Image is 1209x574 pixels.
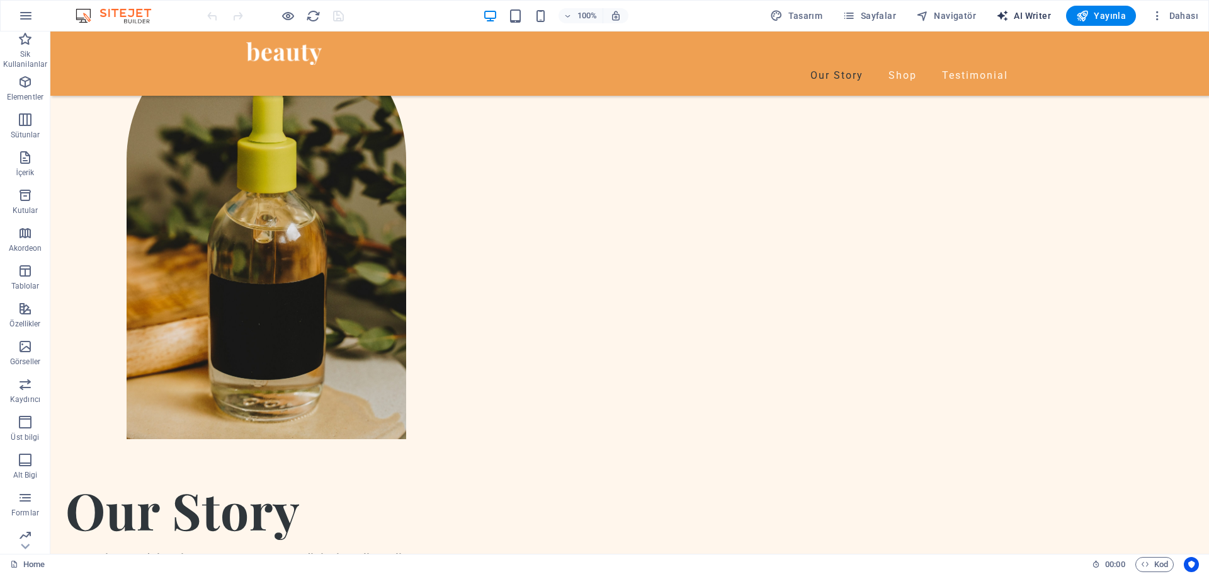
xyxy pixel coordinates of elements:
h6: 100% [577,8,598,23]
button: Tasarım [765,6,827,26]
span: : [1114,560,1116,569]
button: 100% [559,8,603,23]
p: Kutular [13,205,38,215]
button: Dahası [1146,6,1203,26]
p: Sütunlar [11,130,40,140]
p: Alt Bigi [13,470,38,480]
i: Yeniden boyutlandırmada yakınlaştırma düzeyini seçilen cihaza uyacak şekilde otomatik olarak ayarla. [610,10,622,21]
span: 00 00 [1105,557,1125,572]
button: Navigatör [911,6,981,26]
p: Özellikler [9,319,40,329]
span: Dahası [1151,9,1198,22]
p: Elementler [7,92,43,102]
img: Editor Logo [72,8,167,23]
button: Kod [1135,557,1174,572]
button: Yayınla [1066,6,1136,26]
span: Navigatör [916,9,976,22]
a: Seçimi iptal etmek için tıkla. Sayfaları açmak için çift tıkla [10,557,45,572]
p: Formlar [11,508,39,518]
span: Tasarım [770,9,822,22]
h6: Oturum süresi [1092,557,1125,572]
button: Ön izleme modundan çıkıp düzenlemeye devam etmek için buraya tıklayın [280,8,295,23]
p: İçerik [16,168,34,178]
p: Tablolar [11,281,40,291]
div: Tasarım (Ctrl+Alt+Y) [765,6,827,26]
span: Kod [1141,557,1168,572]
span: Sayfalar [843,9,896,22]
i: Sayfayı yeniden yükleyin [306,9,321,23]
span: Yayınla [1076,9,1126,22]
p: Görseller [10,357,40,367]
button: Sayfalar [837,6,901,26]
button: reload [305,8,321,23]
button: Usercentrics [1184,557,1199,572]
span: AI Writer [996,9,1051,22]
button: AI Writer [991,6,1056,26]
p: Üst bilgi [11,432,39,442]
p: Akordeon [9,243,42,253]
p: Kaydırıcı [10,394,40,405]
